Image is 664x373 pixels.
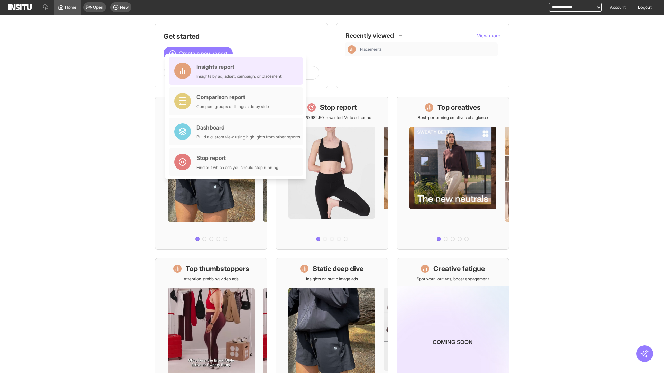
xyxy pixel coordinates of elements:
[65,4,76,10] span: Home
[313,264,363,274] h1: Static deep dive
[397,97,509,250] a: Top creativesBest-performing creatives at a glance
[196,63,282,71] div: Insights report
[360,47,382,52] span: Placements
[360,47,495,52] span: Placements
[196,74,282,79] div: Insights by ad, adset, campaign, or placement
[155,97,267,250] a: What's live nowSee all active ads instantly
[184,276,239,282] p: Attention-grabbing video ads
[196,165,278,170] div: Find out which ads you should stop running
[196,134,300,140] div: Build a custom view using highlights from other reports
[196,123,300,132] div: Dashboard
[418,115,488,121] p: Best-performing creatives at a glance
[120,4,129,10] span: New
[8,4,32,10] img: Logo
[179,49,227,58] span: Create a new report
[292,115,371,121] p: Save £20,982.50 in wasted Meta ad spend
[196,154,278,162] div: Stop report
[477,32,500,38] span: View more
[477,32,500,39] button: View more
[93,4,103,10] span: Open
[306,276,358,282] p: Insights on static image ads
[276,97,388,250] a: Stop reportSave £20,982.50 in wasted Meta ad spend
[348,45,356,54] div: Insights
[196,104,269,109] div: Compare groups of things side by side
[164,47,233,60] button: Create a new report
[186,264,249,274] h1: Top thumbstoppers
[196,93,269,101] div: Comparison report
[320,103,357,112] h1: Stop report
[164,31,319,41] h1: Get started
[437,103,481,112] h1: Top creatives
